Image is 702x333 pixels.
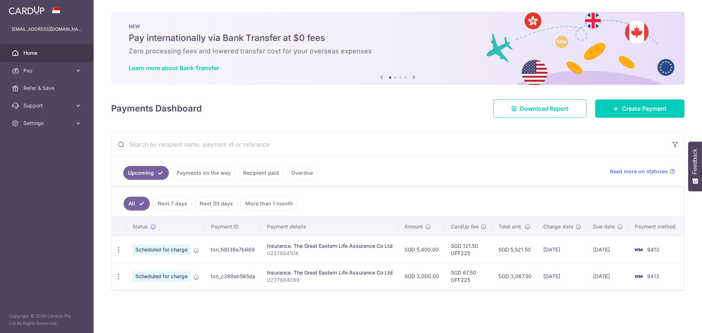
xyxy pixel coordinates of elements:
a: Overdue [287,166,318,180]
p: NEW [129,23,667,29]
span: Home [23,49,72,57]
a: Learn more about Bank Transfer [129,64,219,72]
a: Upcoming [123,166,169,180]
a: Next 30 days [195,197,238,211]
span: Due date [593,223,615,230]
td: SGD 5,400.00 [399,236,445,263]
h6: Zero processing fees and lowered transfer cost for your overseas expenses [129,47,667,56]
td: SGD 3,067.50 [492,263,537,290]
a: More than 1 month [241,197,298,211]
td: [DATE] [537,236,587,263]
td: SGD 5,521.50 [492,236,537,263]
span: Settings [23,120,72,127]
span: Feedback [692,149,698,174]
h5: Pay internationally via Bank Transfer at $0 fees [129,32,667,44]
a: Read more on statuses [610,168,675,175]
h4: Payments Dashboard [111,102,202,115]
td: SGD 121.50 OFF225 [445,236,492,263]
td: txn_c399ab565da [205,263,261,290]
td: [DATE] [587,263,629,290]
span: Refer & Save [23,84,72,92]
a: Payments on the way [172,166,235,180]
span: Amount [404,223,423,230]
img: Bank transfer banner [111,12,684,85]
span: Scheduled for charge [132,245,190,255]
input: Search by recipient name, payment id or reference [112,133,667,156]
td: [DATE] [537,263,587,290]
span: Pay [23,67,72,74]
a: Recipient paid [238,166,284,180]
td: txn_fd038e7b669 [205,236,261,263]
a: Next 7 days [153,197,192,211]
span: Support [23,102,72,109]
img: Bank Card [631,272,646,281]
th: Payment details [261,217,399,236]
span: Status [132,223,148,230]
img: CardUp [9,6,45,15]
span: Charge date [543,223,573,230]
td: [DATE] [587,236,629,263]
p: [EMAIL_ADDRESS][DOMAIN_NAME] [12,26,82,33]
button: Feedback - Show survey [688,141,702,191]
p: 0237884104 [267,250,393,257]
span: 9413 [647,273,659,279]
a: Download Report [493,99,586,118]
th: Payment method [629,217,684,236]
a: Create Payment [595,99,684,118]
span: CardUp fee [451,223,479,230]
span: 9413 [647,246,659,253]
p: 0237884099 [267,276,393,284]
div: Insurance. The Great Eastern Life Assurance Co Ltd [267,269,393,276]
td: SGD 3,000.00 [399,263,445,290]
img: Bank Card [631,245,646,254]
div: Insurance. The Great Eastern Life Assurance Co Ltd [267,242,393,250]
td: SGD 67.50 OFF225 [445,263,492,290]
th: Payment ID [205,217,261,236]
a: All [124,197,150,211]
iframe: Opens a widget where you can find more information [655,311,695,329]
span: Read more on statuses [610,168,668,175]
span: Create Payment [622,104,667,113]
span: Scheduled for charge [132,271,190,281]
span: Total amt. [498,223,522,230]
span: Download Report [520,104,569,113]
